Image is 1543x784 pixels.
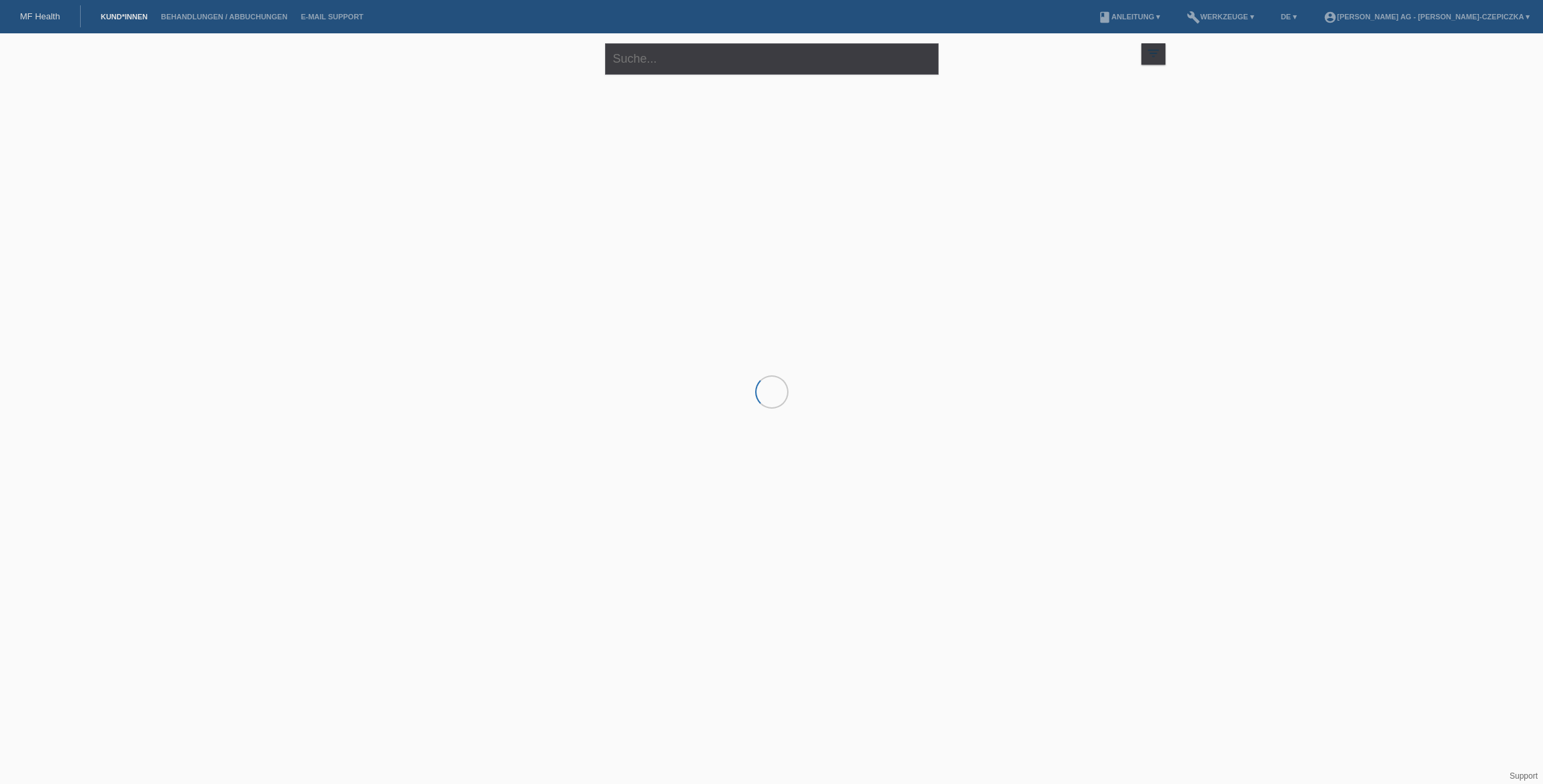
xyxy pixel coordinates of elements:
i: book [1098,11,1111,24]
i: filter_list [1146,46,1161,61]
i: build [1187,11,1200,24]
a: buildWerkzeuge ▾ [1180,13,1261,21]
a: MF Health [20,11,60,21]
a: Support [1510,771,1538,781]
input: Suche... [605,43,939,75]
a: bookAnleitung ▾ [1091,13,1167,21]
a: Kund*innen [94,13,154,21]
a: DE ▾ [1274,13,1304,21]
i: account_circle [1324,11,1337,24]
a: E-Mail Support [294,13,370,21]
a: account_circle[PERSON_NAME] AG - [PERSON_NAME]-Czepiczka ▾ [1317,13,1536,21]
a: Behandlungen / Abbuchungen [154,13,294,21]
